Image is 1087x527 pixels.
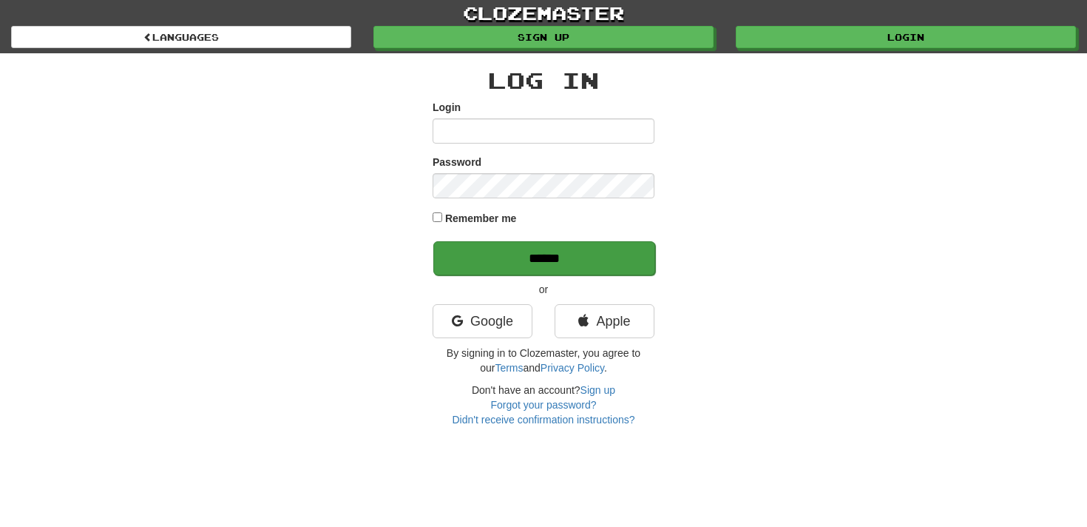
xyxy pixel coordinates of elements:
label: Login [433,100,461,115]
h2: Log In [433,68,654,93]
a: Login [736,26,1076,48]
a: Privacy Policy [541,362,604,374]
label: Password [433,155,481,169]
div: Don't have an account? [433,383,654,427]
a: Google [433,304,532,338]
a: Didn't receive confirmation instructions? [452,414,634,426]
label: Remember me [445,211,517,226]
a: Forgot your password? [490,399,596,411]
a: Terms [495,362,523,374]
a: Sign up [580,384,615,396]
a: Languages [11,26,351,48]
a: Apple [555,304,654,338]
p: or [433,282,654,297]
a: Sign up [373,26,714,48]
p: By signing in to Clozemaster, you agree to our and . [433,346,654,375]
